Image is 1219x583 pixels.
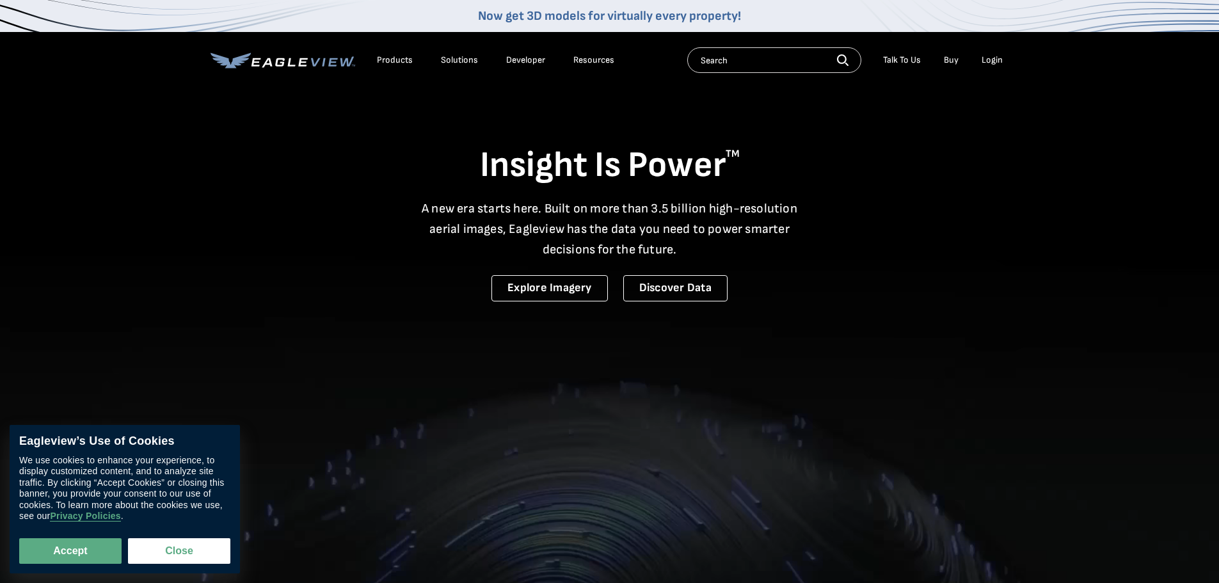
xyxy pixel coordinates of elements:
[441,54,478,66] div: Solutions
[19,538,122,564] button: Accept
[944,54,959,66] a: Buy
[687,47,861,73] input: Search
[377,54,413,66] div: Products
[491,275,608,301] a: Explore Imagery
[414,198,806,260] p: A new era starts here. Built on more than 3.5 billion high-resolution aerial images, Eagleview ha...
[128,538,230,564] button: Close
[19,435,230,449] div: Eagleview’s Use of Cookies
[623,275,728,301] a: Discover Data
[883,54,921,66] div: Talk To Us
[573,54,614,66] div: Resources
[50,511,120,522] a: Privacy Policies
[726,148,740,160] sup: TM
[982,54,1003,66] div: Login
[506,54,545,66] a: Developer
[478,8,741,24] a: Now get 3D models for virtually every property!
[19,455,230,522] div: We use cookies to enhance your experience, to display customized content, and to analyze site tra...
[211,143,1009,188] h1: Insight Is Power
